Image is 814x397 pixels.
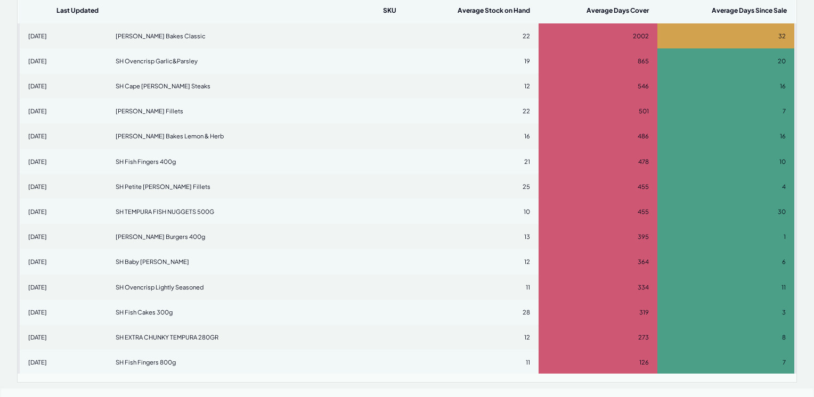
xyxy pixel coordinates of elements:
td: [PERSON_NAME] Bakes Lemon & Herb [107,123,404,148]
td: 7 [657,350,795,375]
td: 478 [539,149,657,174]
td: [DATE] [19,48,107,73]
td: 364 [539,249,657,274]
td: 455 [539,199,657,224]
td: 3 [657,300,795,325]
td: [DATE] [19,300,107,325]
td: 20 [657,48,795,73]
td: [DATE] [19,199,107,224]
td: 28 [405,300,539,325]
td: SH Fish Cakes 300g [107,300,404,325]
td: [DATE] [19,23,107,48]
td: 12 [405,73,539,98]
td: 501 [539,98,657,123]
td: 486 [539,123,657,148]
td: [DATE] [19,350,107,375]
td: [PERSON_NAME] Bakes Classic [107,23,404,48]
td: 1 [657,224,795,249]
td: [DATE] [19,98,107,123]
td: [DATE] [19,73,107,98]
td: 30 [657,199,795,224]
td: 546 [539,73,657,98]
td: 22 [405,23,539,48]
td: 12 [405,249,539,274]
td: 4 [657,174,795,199]
td: 16 [405,123,539,148]
td: [DATE] [19,275,107,300]
td: [DATE] [19,123,107,148]
td: 32 [657,23,795,48]
td: [DATE] [19,224,107,249]
td: SH EXTRA CHUNKY TEMPURA 280GR [107,325,404,350]
td: 395 [539,224,657,249]
td: 334 [539,275,657,300]
td: [DATE] [19,174,107,199]
td: 8 [657,325,795,350]
td: 6 [657,249,795,274]
td: SH Fish Fingers 800g [107,350,404,375]
td: 455 [539,174,657,199]
td: [PERSON_NAME] Fillets [107,98,404,123]
td: SH TEMPURA FISH NUGGETS 500G [107,199,404,224]
td: SH Fish Fingers 400g [107,149,404,174]
td: SH Ovencrisp Garlic&Parsley [107,48,404,73]
td: 22 [405,98,539,123]
td: 25 [405,174,539,199]
td: 19 [405,48,539,73]
td: 865 [539,48,657,73]
td: SH Ovencrisp Lightly Seasoned [107,275,404,300]
td: [PERSON_NAME] Burgers 400g [107,224,404,249]
td: 13 [405,224,539,249]
td: SH Petite [PERSON_NAME] Fillets [107,174,404,199]
td: 2002 [539,23,657,48]
td: [DATE] [19,249,107,274]
td: [DATE] [19,325,107,350]
td: 319 [539,300,657,325]
td: 11 [405,350,539,375]
td: 7 [657,98,795,123]
td: 10 [405,199,539,224]
td: 273 [539,325,657,350]
td: SH Cape [PERSON_NAME] Steaks [107,73,404,98]
td: SH Baby [PERSON_NAME] [107,249,404,274]
td: 16 [657,73,795,98]
td: [DATE] [19,149,107,174]
td: 16 [657,123,795,148]
td: 12 [405,325,539,350]
td: 11 [405,275,539,300]
td: 11 [657,275,795,300]
td: 21 [405,149,539,174]
td: 10 [657,149,795,174]
td: 126 [539,350,657,375]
